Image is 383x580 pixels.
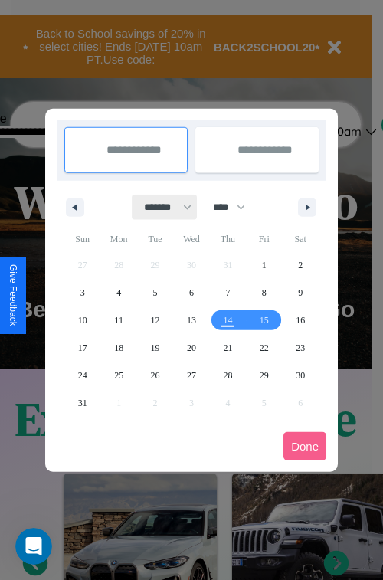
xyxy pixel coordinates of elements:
[151,334,160,362] span: 19
[223,334,232,362] span: 21
[78,334,87,362] span: 17
[137,279,173,306] button: 5
[78,306,87,334] span: 10
[114,334,123,362] span: 18
[283,251,319,279] button: 2
[262,251,267,279] span: 1
[100,227,136,251] span: Mon
[296,334,305,362] span: 23
[283,227,319,251] span: Sat
[260,306,269,334] span: 15
[64,279,100,306] button: 3
[246,227,282,251] span: Fri
[137,306,173,334] button: 12
[173,227,209,251] span: Wed
[173,334,209,362] button: 20
[296,306,305,334] span: 16
[223,362,232,389] span: 28
[298,251,303,279] span: 2
[210,362,246,389] button: 28
[100,306,136,334] button: 11
[187,306,196,334] span: 13
[151,306,160,334] span: 12
[15,528,52,565] iframe: Intercom live chat
[116,279,121,306] span: 4
[210,334,246,362] button: 21
[64,306,100,334] button: 10
[64,362,100,389] button: 24
[114,362,123,389] span: 25
[210,279,246,306] button: 7
[246,251,282,279] button: 1
[100,279,136,306] button: 4
[64,334,100,362] button: 17
[114,306,123,334] span: 11
[173,306,209,334] button: 13
[246,306,282,334] button: 15
[283,362,319,389] button: 30
[153,279,158,306] span: 5
[78,362,87,389] span: 24
[283,432,326,460] button: Done
[225,279,230,306] span: 7
[210,227,246,251] span: Thu
[296,362,305,389] span: 30
[151,362,160,389] span: 26
[137,227,173,251] span: Tue
[246,334,282,362] button: 22
[100,334,136,362] button: 18
[137,334,173,362] button: 19
[78,389,87,417] span: 31
[173,362,209,389] button: 27
[173,279,209,306] button: 6
[260,362,269,389] span: 29
[64,227,100,251] span: Sun
[137,362,173,389] button: 26
[283,279,319,306] button: 9
[298,279,303,306] span: 9
[246,362,282,389] button: 29
[283,306,319,334] button: 16
[283,334,319,362] button: 23
[100,362,136,389] button: 25
[80,279,85,306] span: 3
[187,334,196,362] span: 20
[189,279,194,306] span: 6
[262,279,267,306] span: 8
[260,334,269,362] span: 22
[64,389,100,417] button: 31
[223,306,232,334] span: 14
[187,362,196,389] span: 27
[210,306,246,334] button: 14
[8,264,18,326] div: Give Feedback
[246,279,282,306] button: 8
